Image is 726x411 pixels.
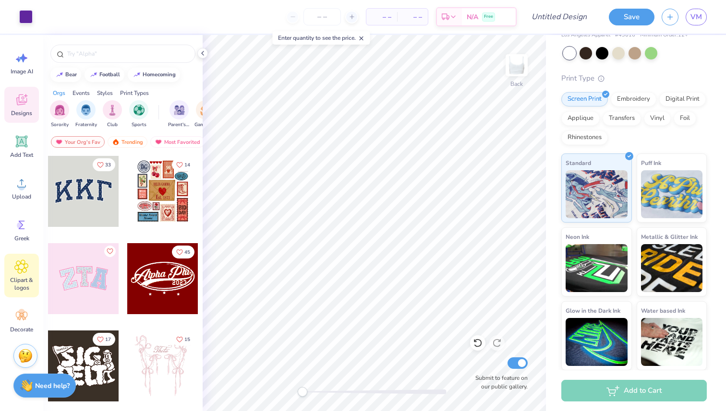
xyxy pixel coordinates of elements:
img: Puff Ink [641,170,703,218]
img: trend_line.gif [90,72,97,78]
div: Most Favorited [150,136,205,148]
span: Sorority [51,121,69,129]
div: Digital Print [659,92,706,106]
div: Screen Print [561,92,608,106]
div: Rhinestones [561,130,608,145]
div: Enter quantity to see the price. [273,31,370,45]
button: Like [93,333,115,346]
button: football [85,68,124,82]
span: Fraternity [75,121,97,129]
img: Neon Ink [566,244,628,292]
div: filter for Sports [129,100,148,129]
div: filter for Fraternity [75,100,97,129]
button: Save [609,9,654,25]
div: filter for Parent's Weekend [168,100,190,129]
button: Like [104,246,116,257]
img: Game Day Image [200,105,211,116]
span: Los Angeles Apparel [561,31,610,39]
span: Minimum Order: 12 + [640,31,688,39]
span: Club [107,121,118,129]
div: filter for Sorority [50,100,69,129]
button: filter button [129,100,148,129]
button: Like [93,158,115,171]
input: Try "Alpha" [66,49,189,59]
img: Glow in the Dark Ink [566,318,628,366]
div: Trending [108,136,147,148]
img: trending.gif [112,139,120,145]
span: Decorate [10,326,33,333]
div: Print Type [561,73,707,84]
span: Metallic & Glitter Ink [641,232,698,242]
span: Add Text [10,151,33,159]
button: filter button [50,100,69,129]
span: 17 [105,337,111,342]
div: homecoming [143,72,176,77]
span: 14 [184,163,190,167]
span: N/A [467,12,478,22]
div: Transfers [603,111,641,126]
div: Print Types [120,89,149,97]
button: bear [50,68,81,82]
span: Water based Ink [641,305,685,316]
button: Like [172,158,194,171]
span: 15 [184,337,190,342]
span: Game Day [194,121,217,129]
img: Sports Image [133,105,145,116]
div: Accessibility label [298,387,307,397]
span: VM [690,12,702,23]
input: Untitled Design [524,7,594,26]
img: Parent's Weekend Image [174,105,185,116]
div: Vinyl [644,111,671,126]
div: Styles [97,89,113,97]
span: Free [484,13,493,20]
div: bear [65,72,77,77]
button: filter button [194,100,217,129]
button: Like [172,246,194,258]
div: Your Org's Fav [51,136,105,148]
img: Back [507,56,526,75]
button: filter button [168,100,190,129]
div: Events [73,89,90,97]
strong: Need help? [35,381,70,390]
div: Back [510,80,523,88]
button: filter button [103,100,122,129]
span: Parent's Weekend [168,121,190,129]
span: 45 [184,250,190,255]
span: Image AI [11,68,33,75]
button: filter button [75,100,97,129]
img: Standard [566,170,628,218]
a: VM [686,9,707,25]
span: Upload [12,193,31,200]
input: – – [303,8,341,25]
div: filter for Club [103,100,122,129]
img: Metallic & Glitter Ink [641,244,703,292]
img: most_fav.gif [155,139,162,145]
span: Puff Ink [641,158,661,168]
span: # 43016 [615,31,635,39]
img: Sorority Image [54,105,65,116]
div: Applique [561,111,600,126]
span: Standard [566,158,591,168]
img: Fraternity Image [81,105,91,116]
img: Club Image [107,105,118,116]
button: Like [172,333,194,346]
img: trend_line.gif [133,72,141,78]
span: Neon Ink [566,232,589,242]
div: Foil [674,111,696,126]
button: homecoming [128,68,180,82]
span: Designs [11,109,32,117]
img: most_fav.gif [55,139,63,145]
span: Sports [132,121,146,129]
span: Clipart & logos [6,276,37,292]
div: filter for Game Day [194,100,217,129]
span: – – [403,12,422,22]
span: 33 [105,163,111,167]
label: Submit to feature on our public gallery. [470,374,528,391]
span: Greek [14,235,29,242]
div: Orgs [53,89,65,97]
div: Embroidery [611,92,656,106]
img: trend_line.gif [56,72,63,78]
span: – – [372,12,391,22]
img: Water based Ink [641,318,703,366]
div: football [99,72,120,77]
